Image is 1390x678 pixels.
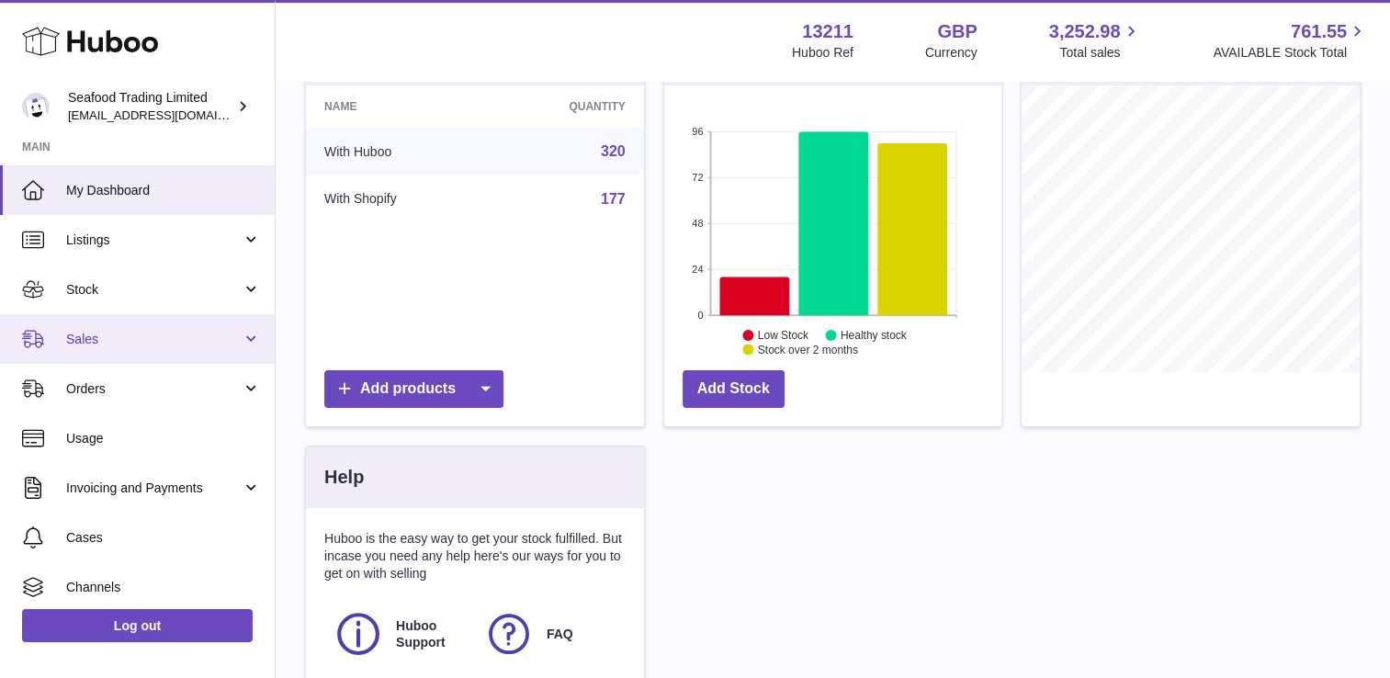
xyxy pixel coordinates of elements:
text: Healthy stock [841,329,908,342]
a: Add Stock [683,370,785,408]
span: Cases [66,529,261,547]
span: 761.55 [1291,19,1347,44]
h3: Help [324,465,364,490]
a: Huboo Support [333,609,466,659]
span: AVAILABLE Stock Total [1213,44,1368,62]
span: Stock [66,281,242,299]
th: Quantity [488,85,643,128]
span: FAQ [547,626,573,643]
strong: GBP [937,19,977,44]
img: online@rickstein.com [22,93,50,120]
a: Log out [22,609,253,642]
div: Currency [925,44,978,62]
span: 3,252.98 [1049,19,1121,44]
span: Orders [66,380,242,398]
text: 96 [692,126,703,137]
text: 72 [692,172,703,183]
td: With Huboo [306,128,488,175]
p: Huboo is the easy way to get your stock fulfilled. But incase you need any help here's our ways f... [324,530,626,582]
a: Add products [324,370,503,408]
span: Invoicing and Payments [66,480,242,497]
a: 761.55 AVAILABLE Stock Total [1213,19,1368,62]
a: 320 [601,143,626,159]
span: Sales [66,331,242,348]
a: FAQ [484,609,616,659]
text: 48 [692,218,703,229]
th: Name [306,85,488,128]
td: With Shopify [306,175,488,223]
text: 24 [692,264,703,275]
span: Listings [66,232,242,249]
span: Usage [66,430,261,447]
div: Huboo Ref [792,44,853,62]
text: Low Stock [758,329,809,342]
text: 0 [697,310,703,321]
span: Total sales [1059,44,1141,62]
span: Huboo Support [396,617,464,652]
span: My Dashboard [66,182,261,199]
span: Channels [66,579,261,596]
a: 177 [601,191,626,207]
span: [EMAIL_ADDRESS][DOMAIN_NAME] [68,107,270,122]
text: Stock over 2 months [758,344,858,356]
div: Seafood Trading Limited [68,89,233,124]
strong: 13211 [802,19,853,44]
a: 3,252.98 Total sales [1049,19,1142,62]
